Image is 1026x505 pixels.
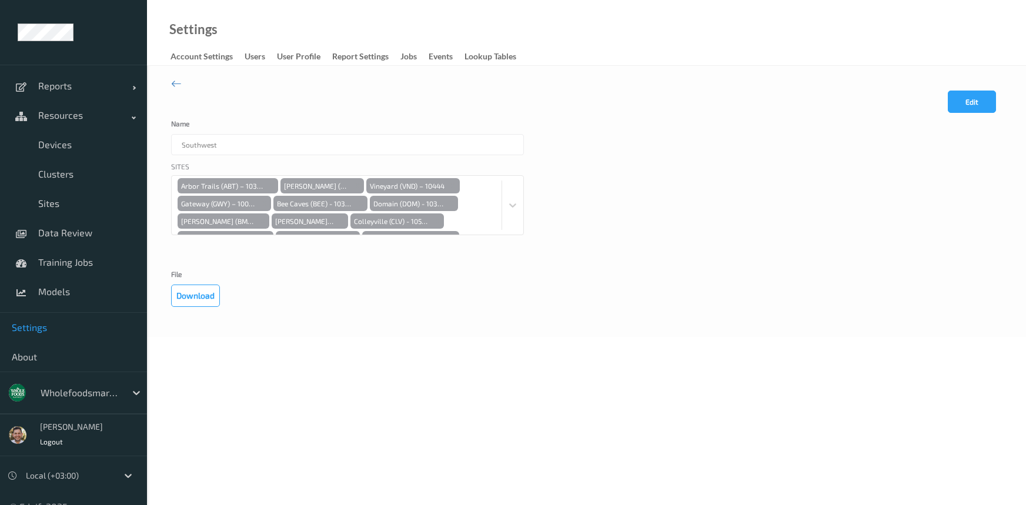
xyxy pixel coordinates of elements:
button: Edit [948,91,996,113]
a: Settings [169,24,218,35]
button: Download [171,285,220,307]
a: users [245,49,277,65]
div: Sites [171,161,524,175]
div: Account Settings [171,51,233,65]
div: Jobs [400,51,417,65]
label: Name [171,120,289,134]
a: Jobs [400,49,429,65]
a: events [429,49,464,65]
a: Report Settings [332,49,400,65]
div: Report Settings [332,51,389,65]
div: Lookup Tables [464,51,516,65]
label: File [171,270,289,285]
a: Lookup Tables [464,49,528,65]
a: Account Settings [171,49,245,65]
div: events [429,51,453,65]
div: User Profile [277,51,320,65]
div: users [245,51,265,65]
a: User Profile [277,49,332,65]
